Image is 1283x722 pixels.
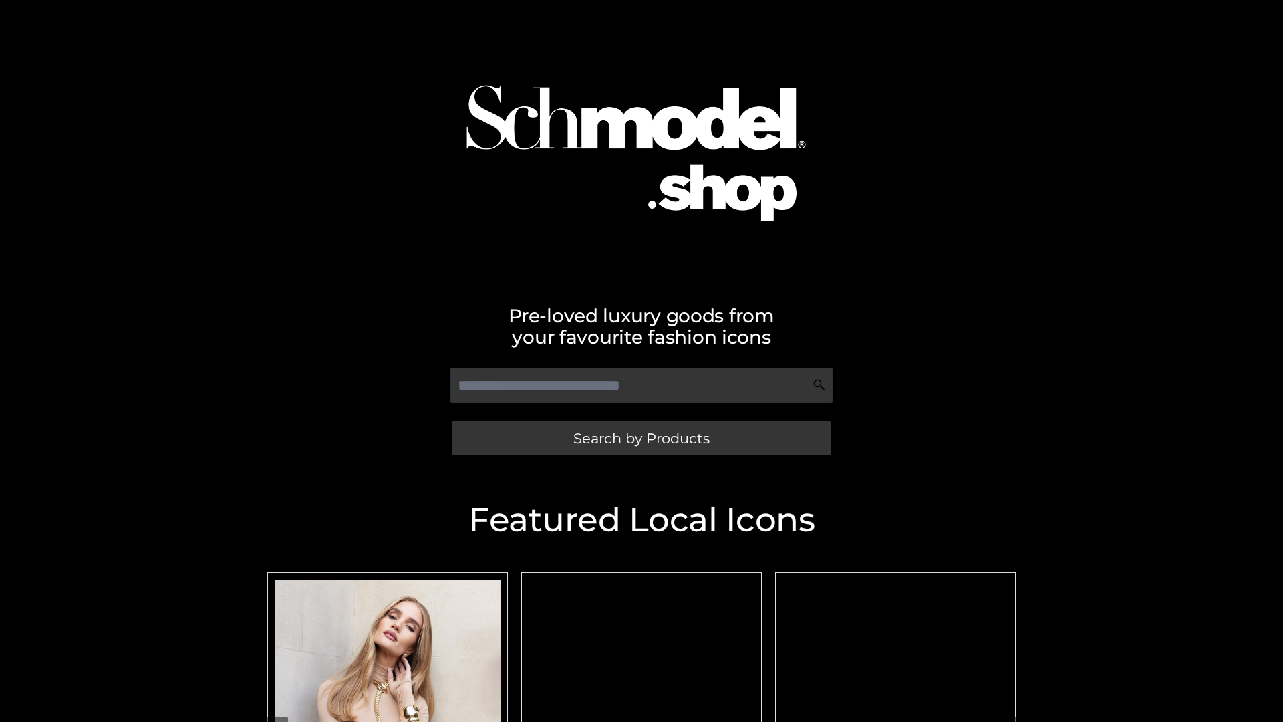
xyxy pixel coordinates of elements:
img: Search Icon [813,378,826,392]
a: Search by Products [452,421,831,455]
h2: Pre-loved luxury goods from your favourite fashion icons [261,305,1022,348]
span: Search by Products [573,431,710,445]
h2: Featured Local Icons​ [261,503,1022,537]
